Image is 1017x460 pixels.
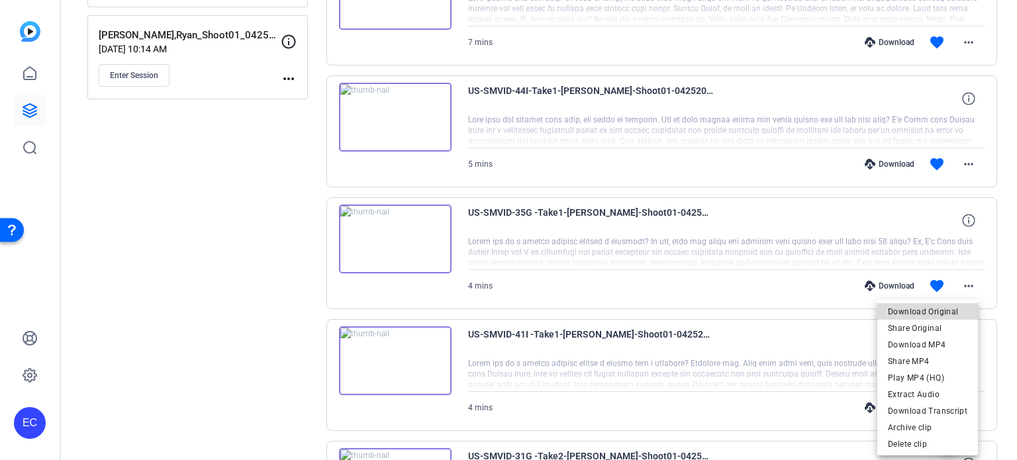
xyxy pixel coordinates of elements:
[888,436,967,451] span: Delete clip
[888,386,967,402] span: Extract Audio
[888,303,967,319] span: Download Original
[888,402,967,418] span: Download Transcript
[888,419,967,435] span: Archive clip
[888,320,967,336] span: Share Original
[888,353,967,369] span: Share MP4
[888,369,967,385] span: Play MP4 (HQ)
[888,336,967,352] span: Download MP4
